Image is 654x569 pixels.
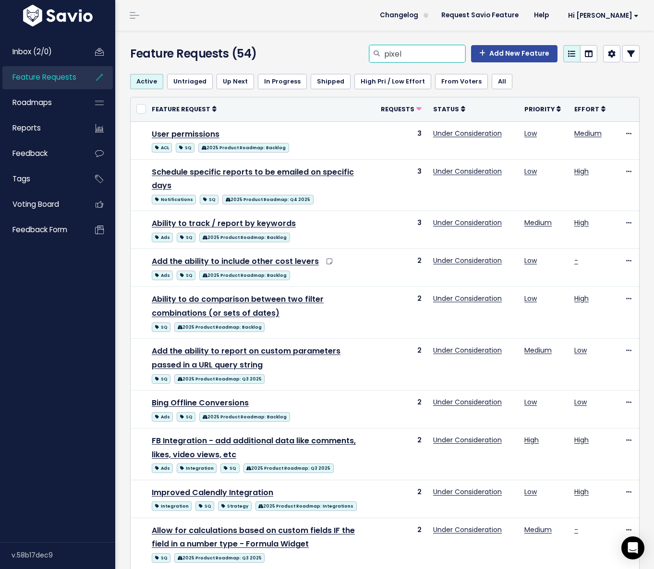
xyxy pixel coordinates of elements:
[177,410,195,422] a: SQ
[375,287,427,339] td: 2
[526,8,557,23] a: Help
[2,168,80,190] a: Tags
[12,123,41,133] span: Reports
[199,410,290,422] a: 2025 Product Roadmap: Backlog
[383,45,465,62] input: Search features...
[152,141,172,153] a: ACL
[381,104,422,114] a: Requests
[177,412,195,422] span: SQ
[433,166,502,176] a: Under Consideration
[375,249,427,287] td: 2
[152,231,173,243] a: Ads
[152,374,170,384] span: SQ
[152,499,192,511] a: Integration
[152,410,173,422] a: Ads
[2,41,80,63] a: Inbox (2/0)
[152,143,172,153] span: ACL
[524,105,555,113] span: Priority
[524,294,537,303] a: Low
[12,543,115,568] div: v.58b17dec9
[174,551,265,563] a: 2025 Product Roadmap: Q3 2025
[574,397,587,407] a: Low
[433,105,459,113] span: Status
[12,174,30,184] span: Tags
[621,536,644,559] div: Open Intercom Messenger
[220,462,239,474] a: SQ
[574,166,589,176] a: High
[152,462,173,474] a: Ads
[574,487,589,497] a: High
[220,463,239,473] span: SQ
[433,345,502,355] a: Under Consideration
[434,8,526,23] a: Request Savio Feature
[12,47,52,57] span: Inbox (2/0)
[492,74,512,89] a: All
[354,74,431,89] a: High Pri / Low Effort
[380,12,418,19] span: Changelog
[433,104,465,114] a: Status
[152,322,170,332] span: SQ
[177,233,195,242] span: SQ
[152,256,319,267] a: Add the ability to include other cost levers
[177,231,195,243] a: SQ
[381,105,414,113] span: Requests
[524,397,537,407] a: Low
[199,269,290,281] a: 2025 Product Roadmap: Backlog
[218,501,251,511] span: Strategy
[12,97,52,107] span: Roadmaps
[433,256,502,265] a: Under Consideration
[167,74,213,89] a: Untriaged
[524,525,552,534] a: Medium
[199,231,290,243] a: 2025 Product Roadmap: Backlog
[177,462,217,474] a: Integration
[524,345,552,355] a: Medium
[568,12,639,19] span: Hi [PERSON_NAME]
[574,525,578,534] a: -
[2,92,80,114] a: Roadmaps
[258,74,307,89] a: In Progress
[311,74,351,89] a: Shipped
[433,218,502,227] a: Under Consideration
[574,345,587,355] a: Low
[375,121,427,159] td: 3
[152,372,170,384] a: SQ
[574,104,606,114] a: Effort
[174,322,265,332] span: 2025 Product Roadmap: Backlog
[130,74,163,89] a: Active
[152,501,192,511] span: Integration
[152,269,173,281] a: Ads
[243,463,334,473] span: 2025 Product Roadmap: Q3 2025
[152,129,219,140] a: User permissions
[375,428,427,480] td: 2
[12,225,67,235] span: Feedback form
[375,159,427,211] td: 3
[574,218,589,227] a: High
[574,105,599,113] span: Effort
[199,412,290,422] span: 2025 Product Roadmap: Backlog
[433,294,502,303] a: Under Consideration
[218,499,251,511] a: Strategy
[152,195,196,204] span: Notifications
[177,463,217,473] span: Integration
[433,397,502,407] a: Under Consideration
[195,501,214,511] span: SQ
[198,143,289,153] span: 2025 Product Roadmap: Backlog
[433,435,502,445] a: Under Consideration
[12,148,48,158] span: Feedback
[174,374,265,384] span: 2025 Product Roadmap: Q3 2025
[152,435,356,460] a: FB Integration - add additional data like comments, likes, video views, etc
[524,166,537,176] a: Low
[524,104,561,114] a: Priority
[574,294,589,303] a: High
[174,372,265,384] a: 2025 Product Roadmap: Q3 2025
[2,193,80,215] a: Voting Board
[152,320,170,332] a: SQ
[130,74,640,89] ul: Filter feature requests
[200,193,218,205] a: SQ
[195,499,214,511] a: SQ
[222,195,313,204] span: 2025 Product Roadmap: Q4 2025
[152,463,173,473] span: Ads
[152,551,170,563] a: SQ
[12,199,59,209] span: Voting Board
[152,294,324,319] a: Ability to do comparison between two filter combinations (or sets of dates)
